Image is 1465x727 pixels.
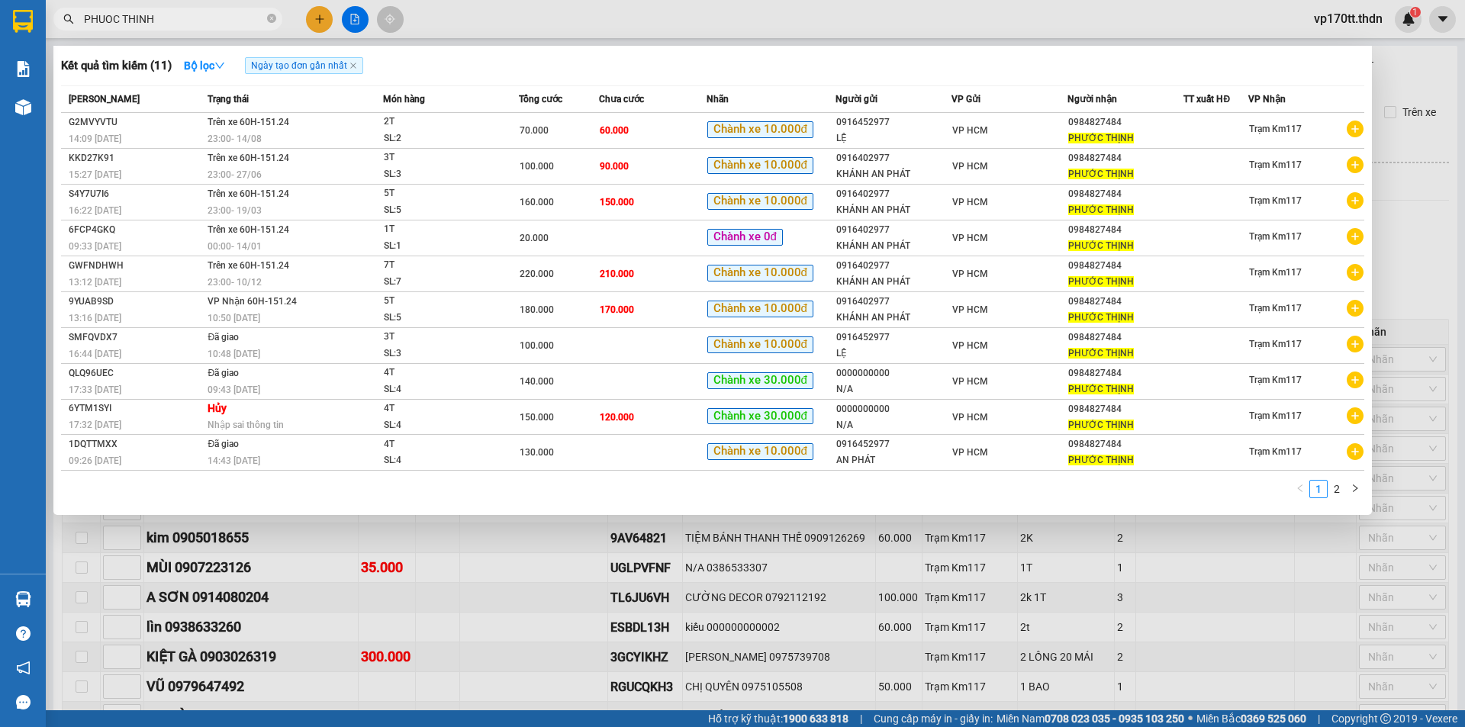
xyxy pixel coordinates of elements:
[384,114,498,130] div: 2T
[836,222,951,238] div: 0916402977
[6,63,35,72] span: VP Gửi:
[384,166,498,183] div: SL: 3
[13,10,33,33] img: logo-vxr
[836,346,951,362] div: LỆ
[69,205,121,216] span: 16:22 [DATE]
[16,661,31,675] span: notification
[707,229,783,246] span: Chành xe 0đ
[184,60,225,72] strong: Bộ lọc
[1068,222,1183,238] div: 0984827484
[1347,264,1364,281] span: plus-circle
[69,330,203,346] div: SMFQVDX7
[836,238,951,254] div: KHÁNH AN PHÁT
[208,188,289,199] span: Trên xe 60H-151.24
[208,402,227,414] strong: Hủy
[836,150,951,166] div: 0916402977
[267,12,276,27] span: close-circle
[172,53,237,78] button: Bộ lọcdown
[520,269,554,279] span: 220.000
[69,294,203,310] div: 9YUAB9SD
[600,269,634,279] span: 210.000
[1347,300,1364,317] span: plus-circle
[1068,169,1134,179] span: PHƯỚC THỊNH
[952,233,988,243] span: VP HCM
[1249,159,1302,170] span: Trạm Km117
[116,95,198,104] span: [STREET_ADDRESS]
[1068,294,1183,310] div: 0984827484
[1068,133,1134,143] span: PHƯỚC THỊNH
[1309,480,1328,498] li: 1
[69,114,203,130] div: G2MVYVTU
[1249,195,1302,206] span: Trạm Km117
[519,94,562,105] span: Tổng cước
[69,420,121,430] span: 17:32 [DATE]
[836,258,951,274] div: 0916402977
[384,417,498,434] div: SL: 4
[600,125,629,136] span: 60.000
[600,304,634,315] span: 170.000
[1291,480,1309,498] button: left
[1347,407,1364,424] span: plus-circle
[836,310,951,326] div: KHÁNH AN PHÁT
[384,329,498,346] div: 3T
[208,153,289,163] span: Trên xe 60H-151.24
[349,62,357,69] span: close
[707,301,813,317] span: Chành xe 10.000đ
[520,233,549,243] span: 20.000
[1249,267,1302,278] span: Trạm Km117
[208,420,284,430] span: Nhập sai thông tin
[600,412,634,423] span: 120.000
[1068,276,1134,287] span: PHƯỚC THỊNH
[1310,481,1327,497] a: 1
[1068,384,1134,394] span: PHƯỚC THỊNH
[69,150,203,166] div: KKD27K91
[836,381,951,397] div: N/A
[151,63,200,72] span: Trạm Km117
[116,63,152,72] span: VP Nhận:
[208,205,262,216] span: 23:00 - 19/03
[71,41,206,51] strong: HCM - ĐỊNH QUÁN - PHƯƠNG LÂM
[1068,348,1134,359] span: PHƯỚC THỊNH
[208,455,260,466] span: 14:43 [DATE]
[600,197,634,207] span: 150.000
[1249,124,1302,134] span: Trạm Km117
[836,401,951,417] div: 0000000000
[836,452,951,468] div: AN PHÁT
[1068,312,1134,323] span: PHƯỚC THỊNH
[384,130,498,147] div: SL: 2
[69,94,140,105] span: [PERSON_NAME]
[1347,156,1364,173] span: plus-circle
[1347,443,1364,460] span: plus-circle
[952,447,988,458] span: VP HCM
[1296,484,1305,493] span: left
[208,368,239,378] span: Đã giao
[69,169,121,180] span: 15:27 [DATE]
[6,81,105,118] span: Số 170 [PERSON_NAME], P8, Q11, [GEOGRAPHIC_DATA][PERSON_NAME]
[69,277,121,288] span: 13:12 [DATE]
[1068,401,1183,417] div: 0984827484
[69,241,121,252] span: 09:33 [DATE]
[384,436,498,453] div: 4T
[208,313,260,323] span: 10:50 [DATE]
[208,439,239,449] span: Đã giao
[599,94,644,105] span: Chưa cước
[836,436,951,452] div: 0916452977
[952,304,988,315] span: VP HCM
[520,197,554,207] span: 160.000
[69,258,203,274] div: GWFNDHWH
[384,221,498,238] div: 1T
[520,447,554,458] span: 130.000
[245,57,363,74] span: Ngày tạo đơn gần nhất
[15,99,31,115] img: warehouse-icon
[69,313,121,323] span: 13:16 [DATE]
[600,161,629,172] span: 90.000
[952,340,988,351] span: VP HCM
[69,400,203,417] div: 6YTM1SYI
[1347,192,1364,209] span: plus-circle
[952,412,988,423] span: VP HCM
[952,161,988,172] span: VP HCM
[520,161,554,172] span: 100.000
[1068,150,1183,166] div: 0984827484
[1249,446,1302,457] span: Trạm Km117
[836,365,951,381] div: 0000000000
